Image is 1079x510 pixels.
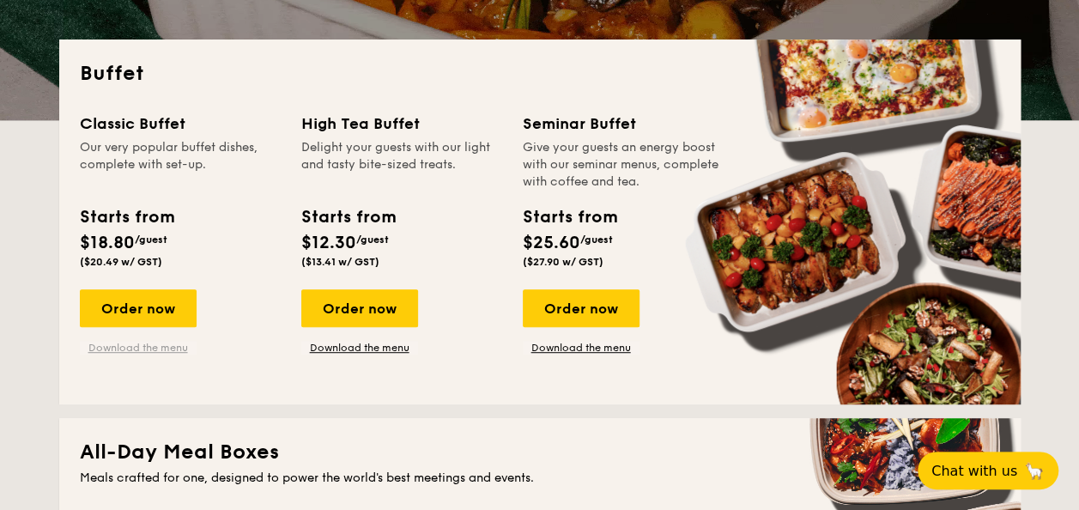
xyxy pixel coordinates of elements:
[931,463,1017,479] span: Chat with us
[80,60,1000,88] h2: Buffet
[301,139,502,191] div: Delight your guests with our light and tasty bite-sized treats.
[135,234,167,246] span: /guest
[301,233,356,253] span: $12.30
[80,289,197,327] div: Order now
[80,204,173,230] div: Starts from
[523,233,580,253] span: $25.60
[580,234,613,246] span: /guest
[80,233,135,253] span: $18.80
[80,341,197,355] a: Download the menu
[523,204,616,230] div: Starts from
[1024,461,1045,481] span: 🦙
[301,112,502,136] div: High Tea Buffet
[80,112,281,136] div: Classic Buffet
[523,289,640,327] div: Order now
[523,112,724,136] div: Seminar Buffet
[918,452,1058,489] button: Chat with us🦙
[301,256,379,268] span: ($13.41 w/ GST)
[301,289,418,327] div: Order now
[523,341,640,355] a: Download the menu
[301,341,418,355] a: Download the menu
[80,256,162,268] span: ($20.49 w/ GST)
[80,439,1000,466] h2: All-Day Meal Boxes
[523,139,724,191] div: Give your guests an energy boost with our seminar menus, complete with coffee and tea.
[523,256,603,268] span: ($27.90 w/ GST)
[80,470,1000,487] div: Meals crafted for one, designed to power the world's best meetings and events.
[80,139,281,191] div: Our very popular buffet dishes, complete with set-up.
[301,204,395,230] div: Starts from
[356,234,389,246] span: /guest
